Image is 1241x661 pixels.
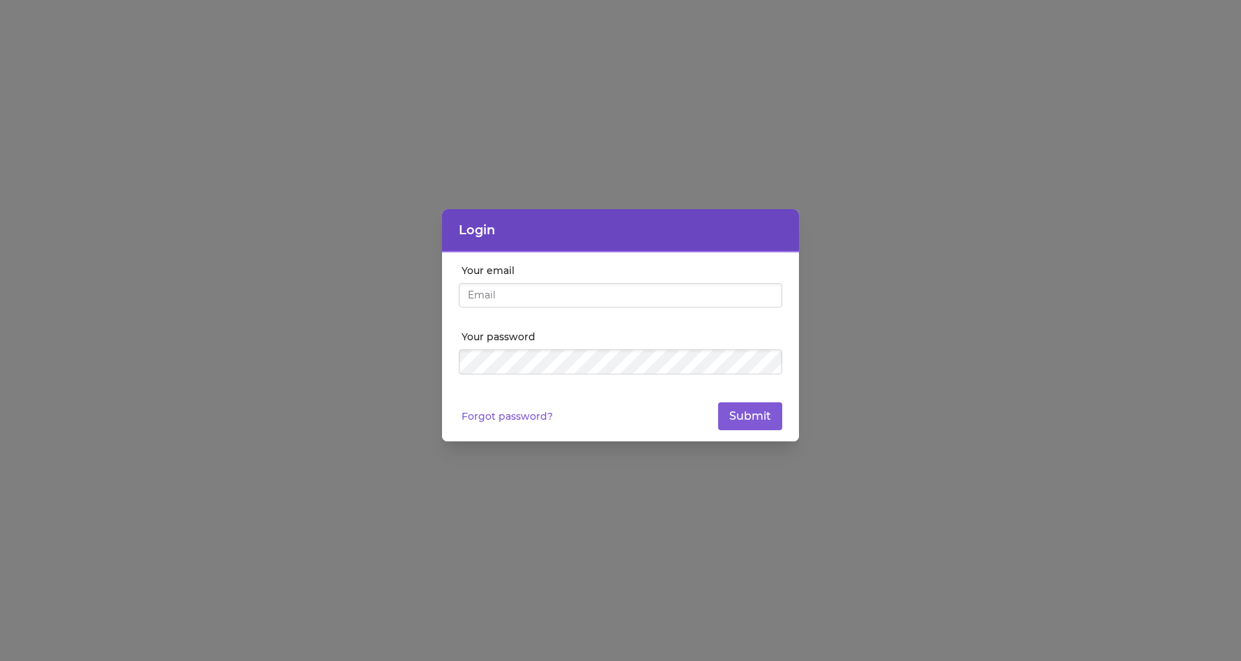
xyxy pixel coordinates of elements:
[462,264,782,278] label: Your email
[442,209,799,252] header: Login
[462,330,782,344] label: Your password
[718,402,782,430] button: Submit
[459,283,782,308] input: Email
[462,409,553,423] a: Forgot password?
